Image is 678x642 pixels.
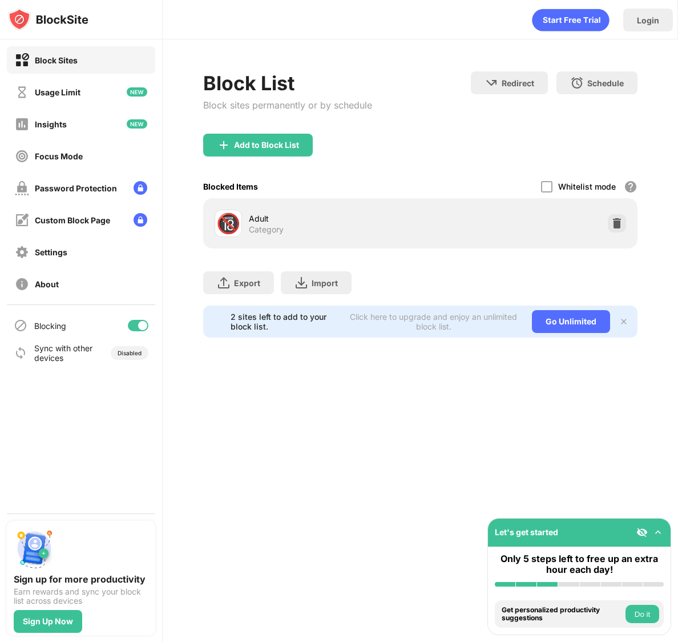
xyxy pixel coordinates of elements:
div: Category [249,224,284,235]
div: Block List [203,71,372,95]
div: Blocked Items [203,182,258,191]
img: time-usage-off.svg [15,85,29,99]
img: eye-not-visible.svg [636,527,648,538]
img: block-on.svg [15,53,29,67]
div: Password Protection [35,183,117,193]
img: new-icon.svg [127,119,147,129]
div: Sign Up Now [23,617,73,626]
div: Click here to upgrade and enjoy an unlimited block list. [349,312,518,331]
div: 2 sites left to add to your block list. [231,312,342,331]
img: lock-menu.svg [134,213,147,227]
div: Block Sites [35,55,78,65]
img: lock-menu.svg [134,181,147,195]
button: Do it [625,605,659,623]
img: x-button.svg [619,317,628,326]
div: Go Unlimited [532,310,610,333]
div: Let's get started [495,527,558,537]
img: logo-blocksite.svg [8,8,88,31]
div: Usage Limit [35,87,80,97]
div: Sign up for more productivity [14,573,148,585]
img: settings-off.svg [15,245,29,259]
div: Insights [35,119,67,129]
div: 🔞 [216,212,240,235]
img: sync-icon.svg [14,346,27,360]
div: Earn rewards and sync your block list across devices [14,587,148,605]
img: push-signup.svg [14,528,55,569]
div: Add to Block List [234,141,299,150]
div: Settings [35,247,67,257]
img: customize-block-page-off.svg [15,213,29,227]
img: password-protection-off.svg [15,181,29,195]
div: Disabled [118,350,142,356]
img: blocking-icon.svg [14,319,27,332]
img: omni-setup-toggle.svg [652,527,664,538]
img: new-icon.svg [127,87,147,97]
img: about-off.svg [15,277,29,291]
div: Login [637,15,659,25]
div: Redirect [502,78,534,88]
div: Custom Block Page [35,215,110,225]
img: focus-off.svg [15,149,29,163]
div: Sync with other devices [34,343,93,363]
div: Export [234,278,260,288]
div: Blocking [34,321,66,331]
div: Schedule [587,78,624,88]
img: insights-off.svg [15,117,29,131]
div: Adult [249,212,420,224]
div: Get personalized productivity suggestions [502,606,623,623]
div: Focus Mode [35,151,83,161]
div: About [35,279,59,289]
div: Whitelist mode [558,182,616,191]
div: Only 5 steps left to free up an extra hour each day! [495,553,664,575]
div: Import [312,278,338,288]
div: animation [532,9,610,31]
div: Block sites permanently or by schedule [203,99,372,111]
